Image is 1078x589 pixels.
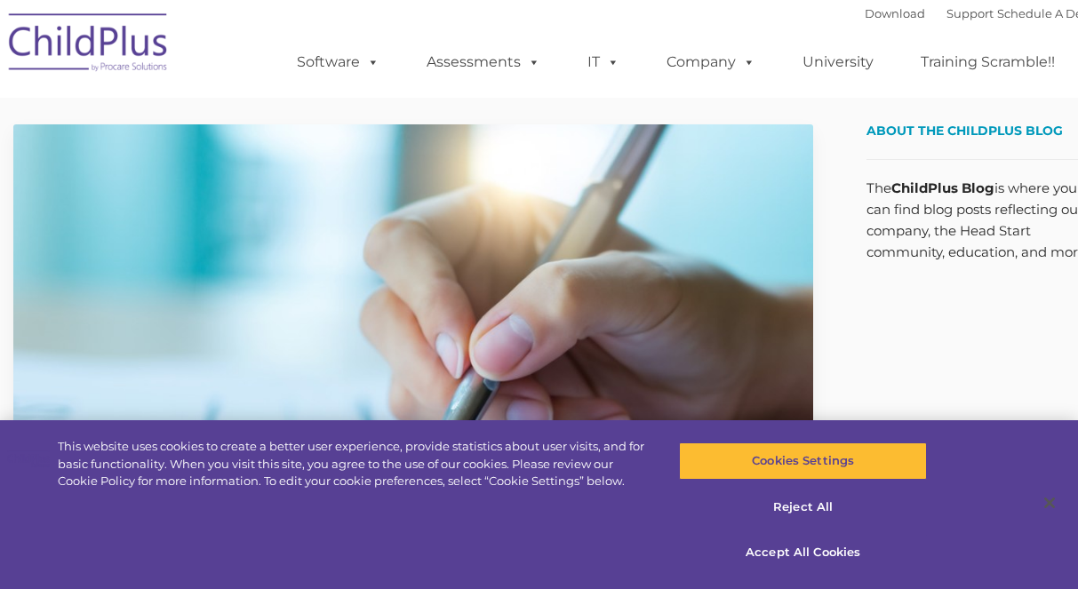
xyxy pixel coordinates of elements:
a: IT [570,44,637,80]
a: Download [865,6,925,20]
a: Training Scramble!! [903,44,1073,80]
strong: ChildPlus Blog [891,179,994,196]
button: Cookies Settings [679,442,927,480]
div: This website uses cookies to create a better user experience, provide statistics about user visit... [58,438,647,490]
a: Assessments [409,44,558,80]
a: Software [279,44,397,80]
a: University [785,44,891,80]
a: Company [649,44,773,80]
button: Accept All Cookies [679,534,927,571]
a: Support [946,6,994,20]
img: Efficiency Boost: ChildPlus Online's Enhanced Family Pre-Application Process - Streamlining Appli... [13,124,813,574]
button: Close [1030,483,1069,522]
span: About the ChildPlus Blog [866,123,1063,139]
button: Reject All [679,489,927,526]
